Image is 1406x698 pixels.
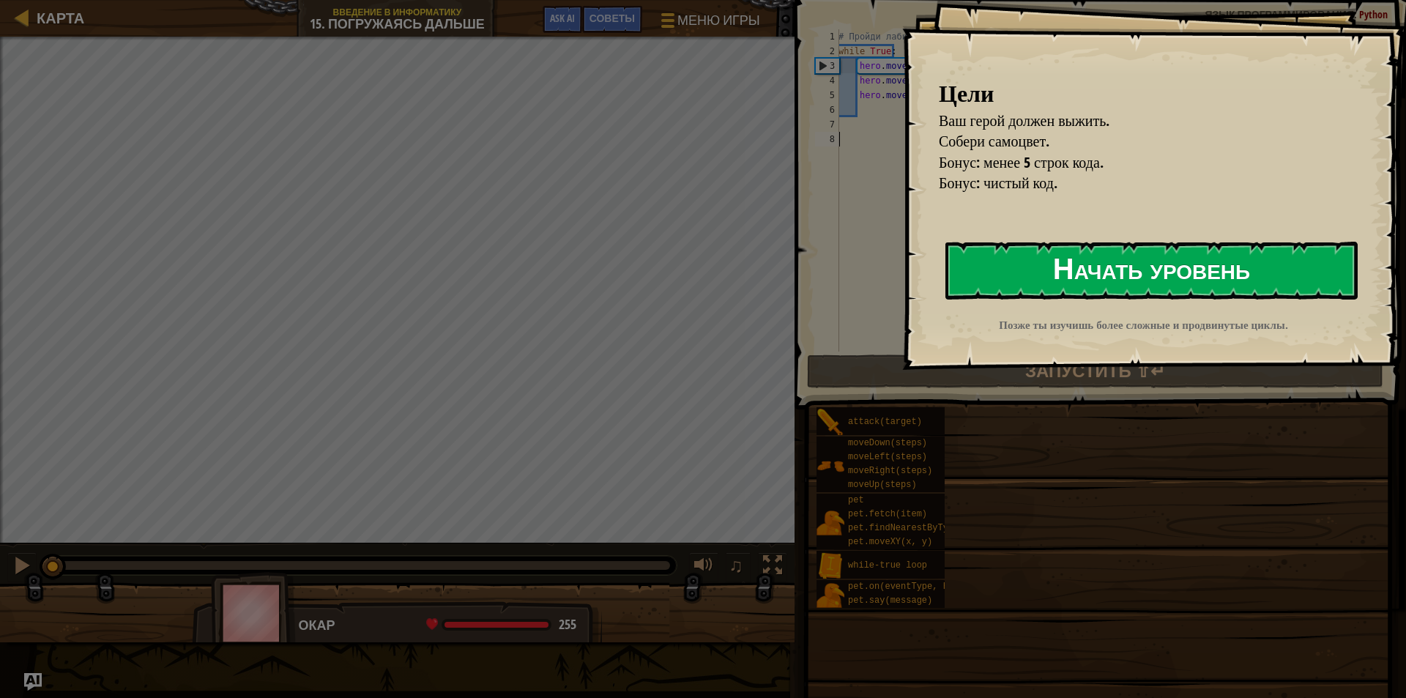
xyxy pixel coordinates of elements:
div: 6 [815,103,839,117]
button: Переключить полноэкранный режим [758,552,787,582]
span: moveUp(steps) [848,480,917,490]
span: ♫ [729,554,743,576]
a: Карта [29,8,84,28]
p: Позже ты изучишь более сложные и продвинутые циклы. [937,317,1350,333]
div: 2 [815,44,839,59]
span: Меню игры [677,11,760,30]
div: 4 [815,73,839,88]
button: ♫ [726,552,751,582]
button: Меню игры [650,6,769,40]
img: portrait.png [817,582,844,609]
div: 3 [816,59,839,73]
li: Бонус: чистый код. [920,173,1351,194]
img: thang_avatar_frame.png [211,572,296,653]
img: portrait.png [817,552,844,580]
span: moveRight(steps) [848,466,932,476]
div: health: 255 / 255 [426,618,576,631]
span: Собери самоцвет. [939,131,1049,151]
span: while-true loop [848,560,927,571]
span: Бонус: чистый код. [939,173,1057,193]
span: pet.say(message) [848,595,932,606]
img: portrait.png [817,509,844,537]
li: Бонус: менее 5 строк кода. [920,152,1351,174]
span: pet [848,495,864,505]
button: Запустить ⇧↵ [807,354,1383,388]
button: Ask AI [543,6,582,33]
div: 7 [815,117,839,132]
span: pet.moveXY(x, y) [848,537,932,547]
span: 255 [559,615,576,634]
span: pet.fetch(item) [848,509,927,519]
span: Ask AI [550,11,575,25]
span: pet.findNearestByType(type) [848,523,990,533]
div: Окар [298,616,587,635]
li: Ваш герой должен выжить. [920,111,1351,132]
span: moveDown(steps) [848,438,927,448]
button: Ctrl + P: Pause [7,552,37,582]
span: pet.on(eventType, handler) [848,582,985,592]
div: Цели [939,77,1355,111]
span: Советы [589,11,635,25]
img: portrait.png [817,452,844,480]
span: moveLeft(steps) [848,452,927,462]
button: Начать уровень [945,242,1358,300]
button: Ask AI [24,673,42,691]
span: Карта [37,8,84,28]
li: Собери самоцвет. [920,131,1351,152]
span: Ваш герой должен выжить. [939,111,1109,130]
span: attack(target) [848,417,922,427]
div: 5 [815,88,839,103]
span: Бонус: менее 5 строк кода. [939,152,1104,172]
div: 8 [815,132,839,146]
img: portrait.png [817,409,844,437]
button: Регулировать громкость [689,552,718,582]
div: 1 [815,29,839,44]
